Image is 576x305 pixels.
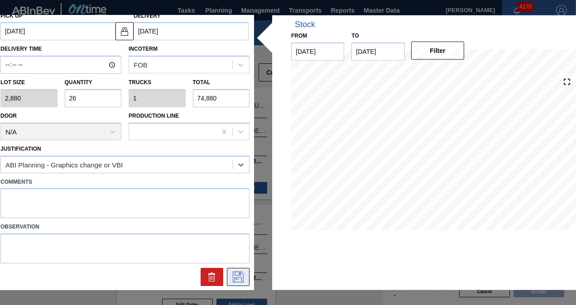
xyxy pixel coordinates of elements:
[351,33,359,39] label: to
[0,113,17,119] label: Door
[134,12,161,19] label: Delivery
[193,79,211,86] label: Total
[0,43,121,56] label: Delivery Time
[129,46,158,52] label: Incoterm
[5,161,123,168] div: ABI Planning - Graphics change or VBI
[129,79,151,86] label: Trucks
[201,268,223,286] div: Delete Suggestion
[291,43,344,61] input: mm/dd/yyyy
[65,79,92,86] label: Quantity
[129,113,179,119] label: Production Line
[115,22,134,40] button: locked
[0,145,41,152] label: Justification
[119,25,130,36] img: locked
[134,22,249,40] input: mm/dd/yyyy
[351,43,404,61] input: mm/dd/yyyy
[0,12,23,19] label: Pick up
[0,22,115,40] input: mm/dd/yyyy
[0,175,250,188] label: Comments
[0,76,58,89] label: Lot size
[227,268,250,286] div: Save Suggestion
[295,20,315,29] div: Stock
[0,220,250,234] label: Observation
[411,42,464,60] button: Filter
[291,33,307,39] label: From
[134,61,148,68] div: FOB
